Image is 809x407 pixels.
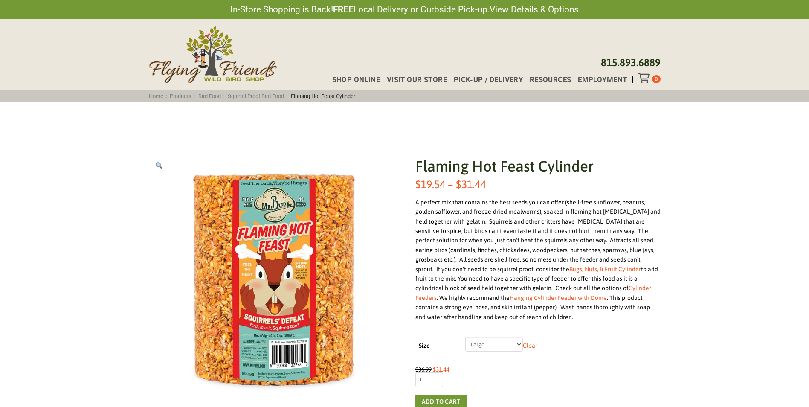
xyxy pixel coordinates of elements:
[415,156,661,177] h1: Flaming Hot Feast Cylinder
[156,162,162,169] img: 🔍
[530,76,571,84] span: Resources
[415,178,421,190] span: $
[578,76,627,84] span: Employment
[387,76,447,84] span: Visit Our Store
[146,93,358,99] span: : : : :
[490,4,579,15] a: View Details & Options
[510,294,607,301] a: Hanging Cylinder Feeder with Dome
[225,93,287,99] a: Squirrel Proof Bird Food
[380,76,447,84] a: Visit Our Store
[333,4,354,15] strong: FREE
[433,366,436,373] span: $
[288,93,358,99] span: Flaming Hot Feast Cylinder
[569,266,641,273] a: Bugs, Nuts, & Fruit Cylinder
[149,156,169,176] a: View full-screen image gallery
[456,178,486,190] bdi: 31.44
[601,57,661,68] a: 815.893.6889
[325,76,380,84] a: Shop Online
[415,372,443,387] input: Product quantity
[447,76,523,84] a: Pick-up / Delivery
[433,366,449,373] bdi: 31.44
[196,93,224,99] a: Bird Food
[655,76,658,82] span: 0
[456,178,461,190] span: $
[415,366,432,373] bdi: 36.99
[415,198,661,322] div: A perfect mix that contains the best seeds you can offer (shell-free sunflower, peanuts, golden s...
[415,285,651,301] a: Cylinder Feeders
[415,366,418,373] span: $
[415,178,445,190] bdi: 19.54
[149,156,394,401] img: 3001-1.jpg
[571,76,627,84] a: Employment
[332,76,380,84] span: Shop Online
[167,93,194,99] a: Products
[523,76,571,84] a: Resources
[149,26,277,83] img: Flying Friends Wild Bird Shop Logo
[448,178,453,190] span: –
[454,76,523,84] span: Pick-up / Delivery
[230,3,579,16] span: In-Store Shopping is Back! Local Delivery or Curbside Pick-up.
[523,342,537,349] a: Clear options
[419,341,458,351] label: Size
[638,73,652,83] div: Toggle Off Canvas Content
[146,93,166,99] a: Home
